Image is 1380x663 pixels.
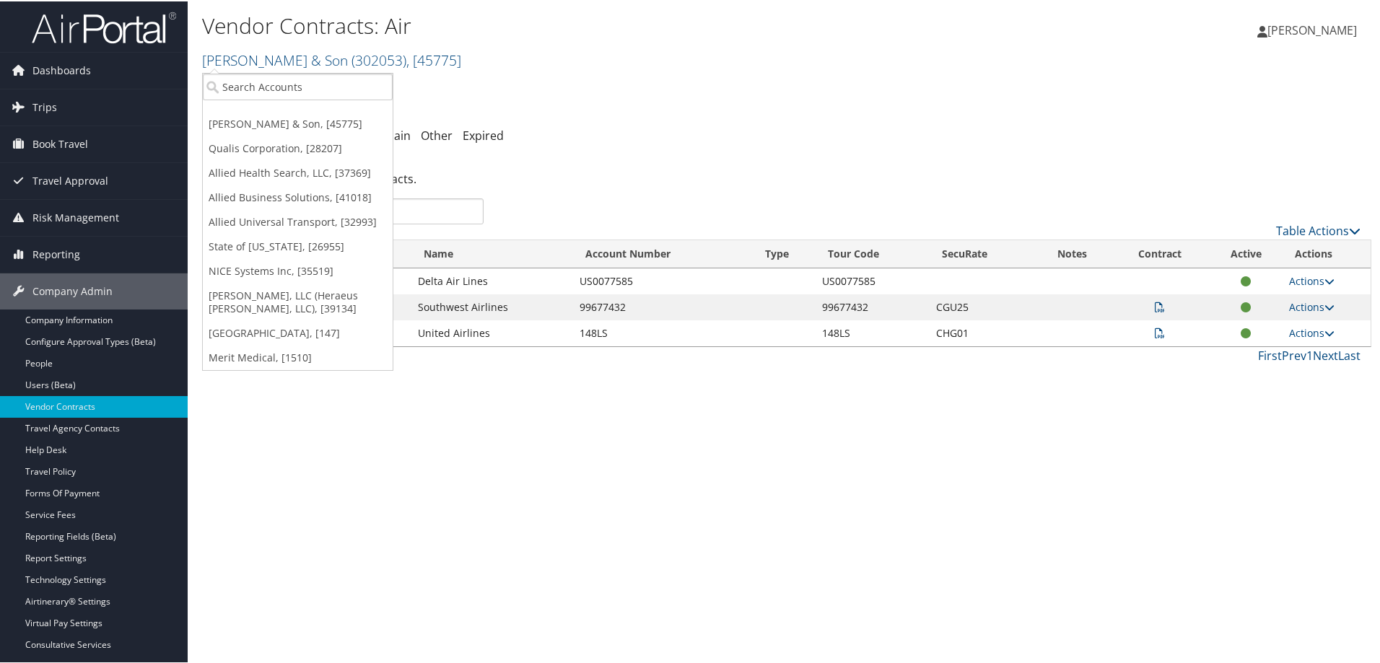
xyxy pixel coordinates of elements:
[32,51,91,87] span: Dashboards
[815,267,929,293] td: US0077585
[1109,239,1210,267] th: Contract: activate to sort column ascending
[572,239,753,267] th: Account Number: activate to sort column ascending
[929,319,1035,345] td: CHG01
[1267,21,1357,37] span: [PERSON_NAME]
[203,282,393,320] a: [PERSON_NAME], LLC (Heraeus [PERSON_NAME], LLC), [39134]
[572,319,753,345] td: 148LS
[32,272,113,308] span: Company Admin
[411,319,572,345] td: United Airlines
[929,293,1035,319] td: CGU25
[1306,346,1313,362] a: 1
[1338,346,1361,362] a: Last
[202,158,1371,197] div: There are contracts.
[32,235,80,271] span: Reporting
[203,72,393,99] input: Search Accounts
[815,293,929,319] td: 99677432
[351,49,406,69] span: ( 302053 )
[815,239,929,267] th: Tour Code: activate to sort column ascending
[203,344,393,369] a: Merit Medical, [1510]
[1282,239,1371,267] th: Actions
[32,198,119,234] span: Risk Management
[32,9,176,43] img: airportal-logo.png
[411,239,572,267] th: Name: activate to sort column ascending
[572,267,753,293] td: US0077585
[1289,299,1335,312] a: Actions
[203,258,393,282] a: NICE Systems Inc, [35519]
[1035,239,1109,267] th: Notes: activate to sort column ascending
[202,9,982,40] h1: Vendor Contracts: Air
[1210,239,1282,267] th: Active: activate to sort column ascending
[1257,7,1371,51] a: [PERSON_NAME]
[203,159,393,184] a: Allied Health Search, LLC, [37369]
[929,239,1035,267] th: SecuRate: activate to sort column ascending
[203,208,393,233] a: Allied Universal Transport, [32993]
[32,125,88,161] span: Book Travel
[406,49,461,69] span: , [ 45775 ]
[815,319,929,345] td: 148LS
[203,320,393,344] a: [GEOGRAPHIC_DATA], [147]
[411,267,572,293] td: Delta Air Lines
[463,126,504,142] a: Expired
[1289,325,1335,338] a: Actions
[203,135,393,159] a: Qualis Corporation, [28207]
[1276,221,1361,237] a: Table Actions
[1289,273,1335,286] a: Actions
[203,184,393,208] a: Allied Business Solutions, [41018]
[32,162,108,198] span: Travel Approval
[411,293,572,319] td: Southwest Airlines
[421,126,453,142] a: Other
[572,293,753,319] td: 99677432
[202,49,461,69] a: [PERSON_NAME] & Son
[1282,346,1306,362] a: Prev
[32,88,57,124] span: Trips
[203,233,393,258] a: State of [US_STATE], [26955]
[1258,346,1282,362] a: First
[1313,346,1338,362] a: Next
[203,110,393,135] a: [PERSON_NAME] & Son, [45775]
[752,239,815,267] th: Type: activate to sort column ascending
